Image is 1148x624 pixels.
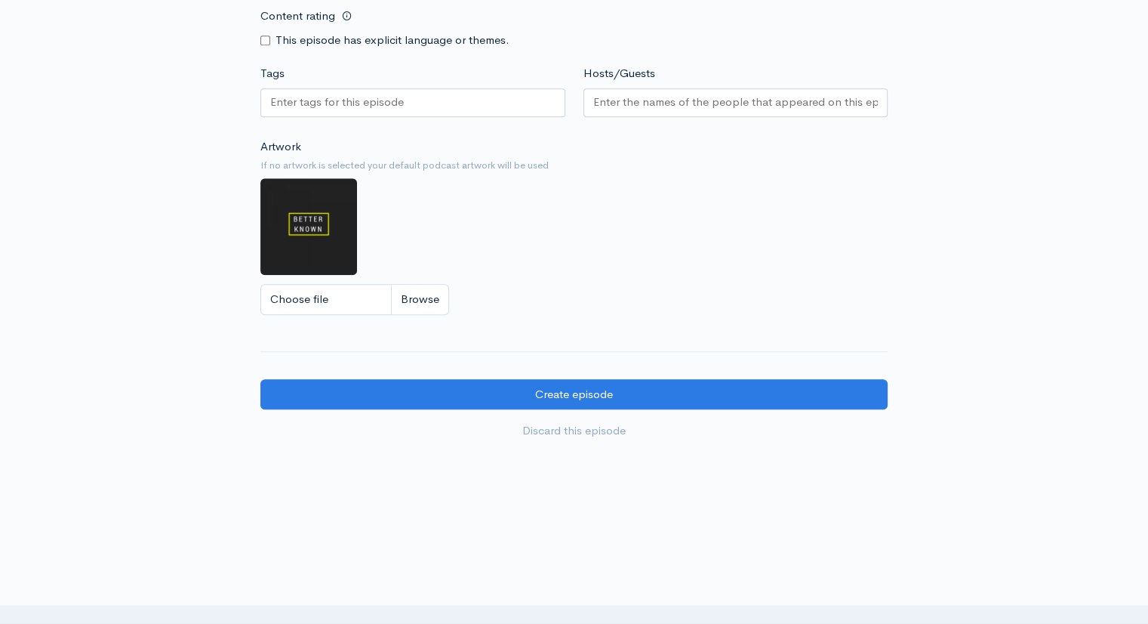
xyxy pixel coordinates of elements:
[260,415,888,446] a: Discard this episode
[583,65,655,82] label: Hosts/Guests
[260,138,301,156] label: Artwork
[593,94,879,111] input: Enter the names of the people that appeared on this episode
[270,94,406,111] input: Enter tags for this episode
[260,1,335,32] label: Content rating
[260,158,888,173] small: If no artwork is selected your default podcast artwork will be used
[260,65,285,82] label: Tags
[275,32,509,49] label: This episode has explicit language or themes.
[260,379,888,410] input: Create episode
